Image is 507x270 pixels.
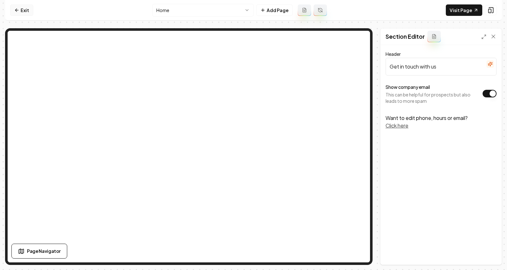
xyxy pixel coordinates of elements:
[386,51,401,57] label: Header
[27,248,61,254] span: Page Navigator
[446,4,482,16] a: Visit Page
[10,4,33,16] a: Exit
[386,58,497,76] input: Header
[386,114,497,129] p: Want to edit phone, hours or email?
[256,4,293,16] button: Add Page
[11,244,67,259] button: Page Navigator
[386,122,408,129] button: Click here
[386,84,430,90] label: Show company email
[386,32,425,41] h2: Section Editor
[314,4,327,16] button: Regenerate page
[427,31,441,42] button: Add admin section prompt
[298,4,311,16] button: Add admin page prompt
[386,91,479,104] p: This can be helpful for prospects but also leads to more spam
